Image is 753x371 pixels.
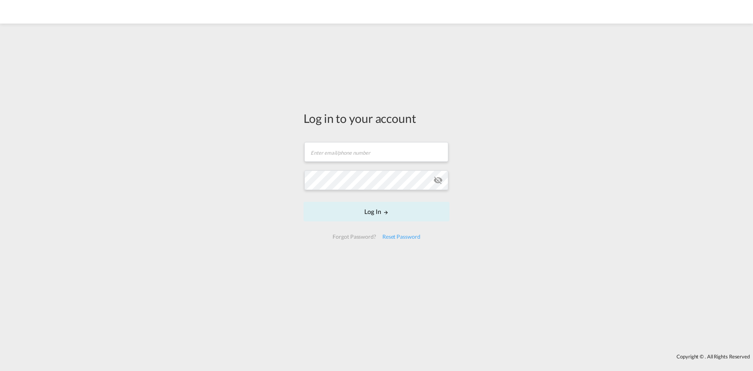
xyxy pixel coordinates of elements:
[329,230,379,244] div: Forgot Password?
[304,110,449,126] div: Log in to your account
[304,142,448,162] input: Enter email/phone number
[304,202,449,221] button: LOGIN
[379,230,424,244] div: Reset Password
[433,175,443,185] md-icon: icon-eye-off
